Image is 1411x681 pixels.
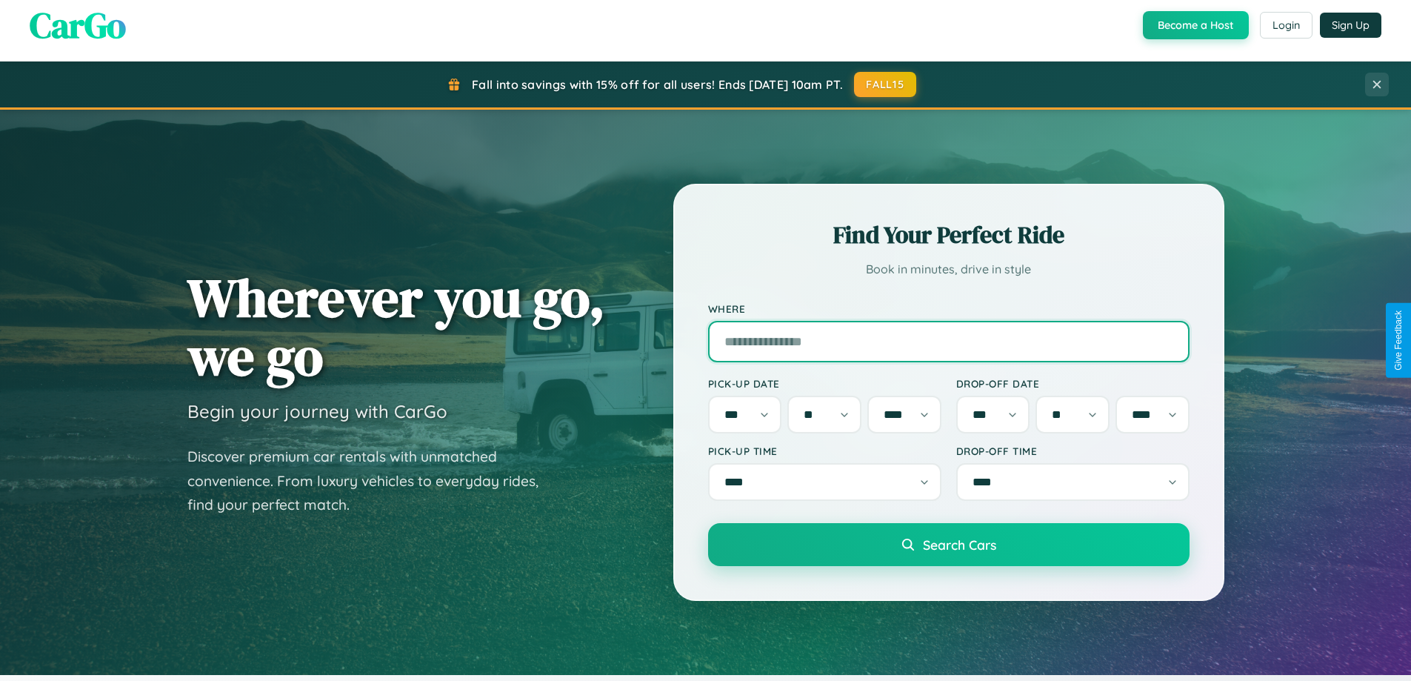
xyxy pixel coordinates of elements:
h2: Find Your Perfect Ride [708,219,1190,251]
button: Become a Host [1143,11,1249,39]
label: Pick-up Date [708,377,941,390]
span: CarGo [30,1,126,50]
label: Drop-off Date [956,377,1190,390]
button: Sign Up [1320,13,1381,38]
button: Search Cars [708,523,1190,566]
button: Login [1260,12,1312,39]
p: Book in minutes, drive in style [708,259,1190,280]
label: Drop-off Time [956,445,1190,457]
h1: Wherever you go, we go [187,268,605,385]
h3: Begin your journey with CarGo [187,400,447,422]
button: FALL15 [854,72,916,97]
p: Discover premium car rentals with unmatched convenience. From luxury vehicles to everyday rides, ... [187,445,558,517]
label: Where [708,302,1190,315]
span: Search Cars [923,537,996,553]
span: Fall into savings with 15% off for all users! Ends [DATE] 10am PT. [472,77,843,92]
label: Pick-up Time [708,445,941,457]
div: Give Feedback [1393,310,1404,371]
